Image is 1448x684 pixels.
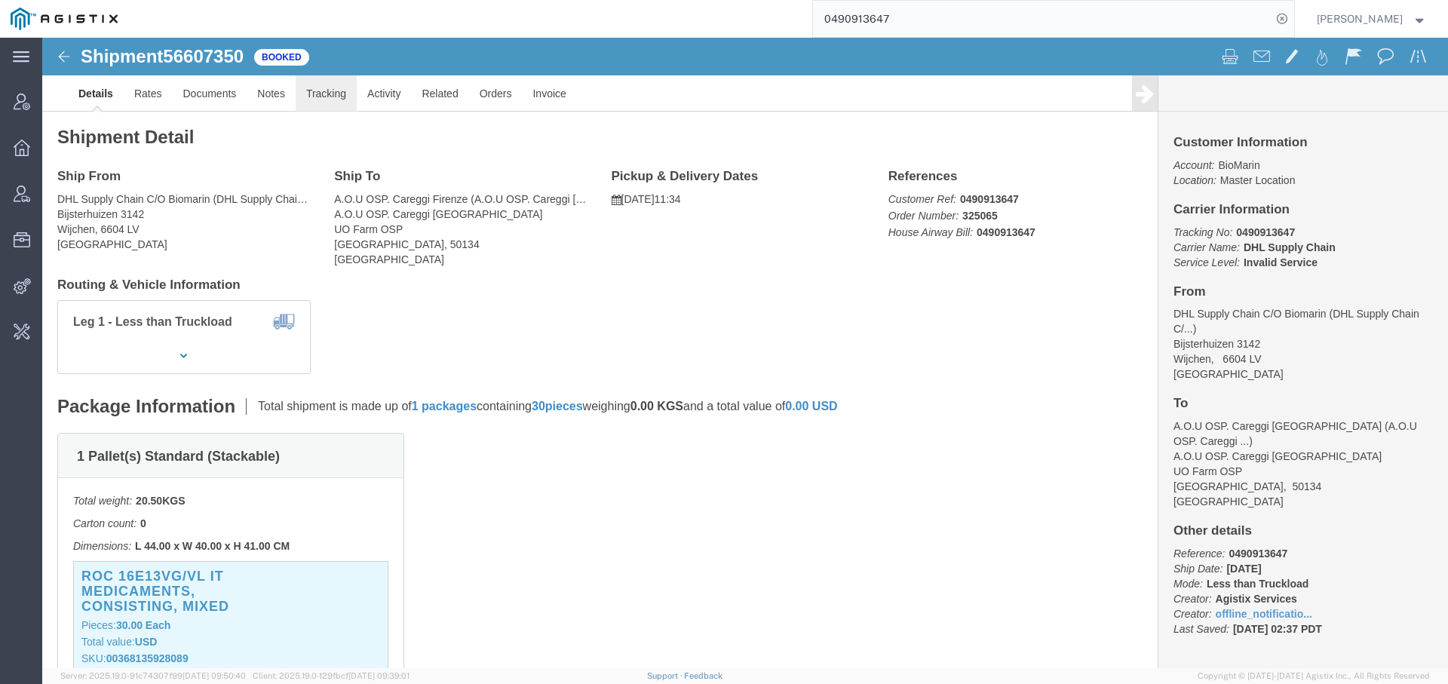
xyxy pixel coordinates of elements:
[813,1,1272,37] input: Search for shipment number, reference number
[42,38,1448,668] iframe: To enrich screen reader interactions, please activate Accessibility in Grammarly extension settings
[11,8,118,30] img: logo
[183,671,246,680] span: [DATE] 09:50:40
[1317,11,1403,27] span: Abbie Wilkiemeyer
[1316,10,1428,28] button: [PERSON_NAME]
[253,671,410,680] span: Client: 2025.19.0-129fbcf
[684,671,722,680] a: Feedback
[348,671,410,680] span: [DATE] 09:39:01
[60,671,246,680] span: Server: 2025.19.0-91c74307f99
[647,671,685,680] a: Support
[1198,670,1430,682] span: Copyright © [DATE]-[DATE] Agistix Inc., All Rights Reserved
